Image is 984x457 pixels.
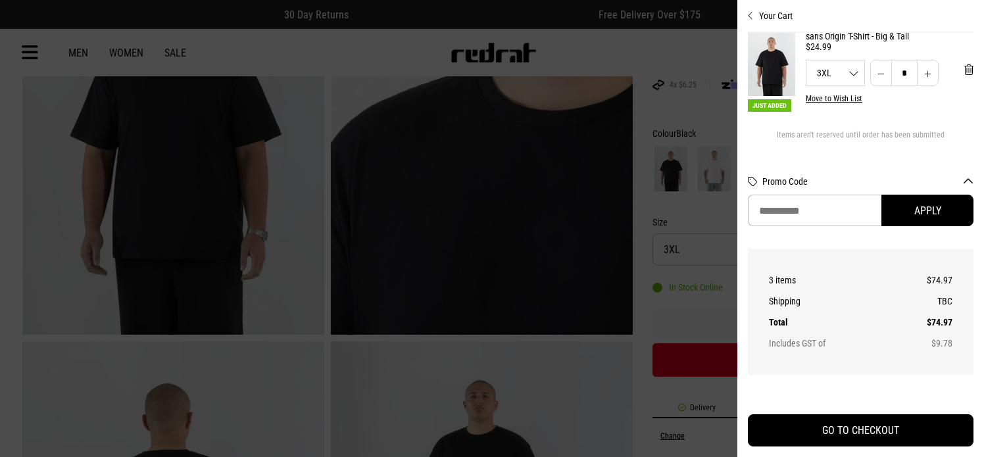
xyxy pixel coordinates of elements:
th: 3 items [769,270,895,291]
th: Total [769,312,895,333]
button: GO TO CHECKOUT [748,414,973,446]
div: $24.99 [806,41,973,52]
img: sans Origin T-Shirt - Big & Tall [748,31,795,96]
span: Just Added [748,99,791,112]
th: Shipping [769,291,895,312]
a: sans Origin T-Shirt - Big & Tall [806,31,973,41]
button: Promo Code [762,176,973,187]
button: Decrease quantity [870,60,892,86]
td: TBC [895,291,952,312]
td: $74.97 [895,312,952,333]
td: $9.78 [895,333,952,354]
iframe: Customer reviews powered by Trustpilot [748,391,973,404]
button: 'Remove from cart [954,53,984,86]
span: 3XL [806,68,864,78]
button: Increase quantity [917,60,939,86]
button: Move to Wish List [806,94,862,103]
td: $74.97 [895,270,952,291]
button: Apply [881,195,973,226]
button: Open LiveChat chat widget [11,5,50,45]
div: Items aren't reserved until order has been submitted [748,130,973,150]
input: Quantity [891,60,918,86]
th: Includes GST of [769,333,895,354]
input: Promo Code [748,195,881,226]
